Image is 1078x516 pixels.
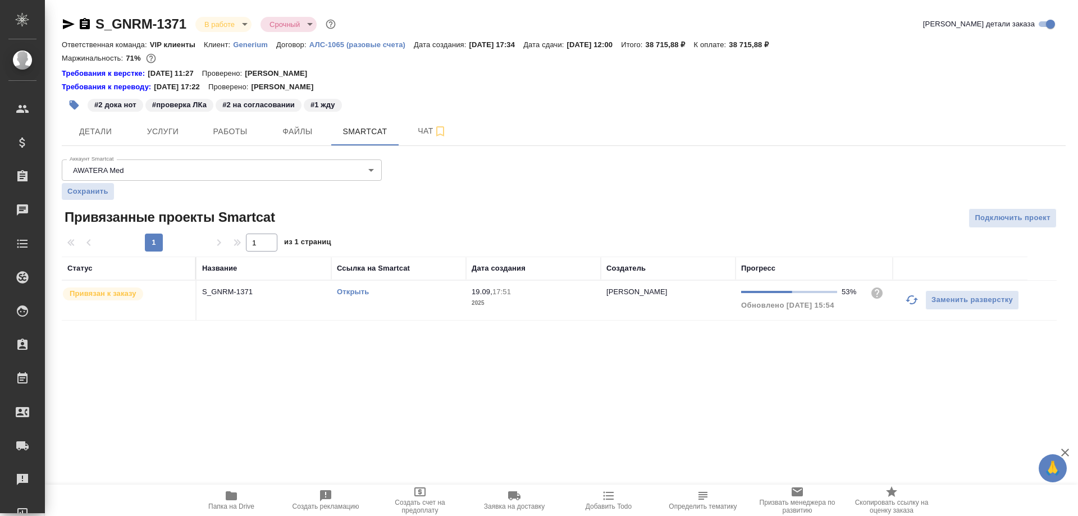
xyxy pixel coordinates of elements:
button: Скопировать ссылку [78,17,92,31]
a: Требования к верстке: [62,68,148,79]
div: Нажми, чтобы открыть папку с инструкцией [62,68,148,79]
button: AWATERA Med [70,166,127,175]
p: 38 715,88 ₽ [729,40,777,49]
span: Работы [203,125,257,139]
p: #проверка ЛКа [152,99,207,111]
p: АЛС-1065 (разовые счета) [309,40,414,49]
p: S_GNRM-1371 [202,286,326,298]
span: 2 дока нот [86,99,144,109]
p: #1 жду [310,99,335,111]
p: Generium [233,40,276,49]
p: #2 на согласовании [222,99,295,111]
p: 71% [126,54,143,62]
p: 17:51 [492,287,511,296]
div: Статус [67,263,93,274]
span: Услуги [136,125,190,139]
button: Доп статусы указывают на важность/срочность заказа [323,17,338,31]
p: Дата создания: [414,40,469,49]
button: Подключить проект [969,208,1057,228]
p: [DATE] 12:00 [567,40,622,49]
svg: Подписаться [433,125,447,138]
button: 9439.78 RUB; [144,51,158,66]
p: [PERSON_NAME] [245,68,316,79]
p: Ответственная команда: [62,40,150,49]
span: из 1 страниц [284,235,331,252]
p: #2 дока нот [94,99,136,111]
a: Требования к переводу: [62,81,154,93]
a: Открыть [337,287,369,296]
p: Маржинальность: [62,54,126,62]
div: В работе [261,17,317,32]
span: 2 на согласовании [214,99,303,109]
p: Итого: [621,40,645,49]
a: АЛС-1065 (разовые счета) [309,39,414,49]
span: Заменить разверстку [931,294,1013,307]
p: [PERSON_NAME] [606,287,668,296]
span: Чат [405,124,459,138]
span: [PERSON_NAME] детали заказа [923,19,1035,30]
div: Название [202,263,237,274]
div: Ссылка на Smartcat [337,263,410,274]
p: VIP клиенты [150,40,204,49]
span: Файлы [271,125,325,139]
p: Дата сдачи: [523,40,567,49]
p: [DATE] 11:27 [148,68,202,79]
span: 🙏 [1043,456,1062,480]
a: S_GNRM-1371 [95,16,186,31]
button: Срочный [266,20,303,29]
div: В работе [195,17,252,32]
span: Детали [68,125,122,139]
span: Подключить проект [975,212,1050,225]
p: Проверено: [208,81,252,93]
div: 53% [842,286,861,298]
span: Сохранить [67,186,108,197]
p: 19.09, [472,287,492,296]
p: [DATE] 17:22 [154,81,208,93]
p: [PERSON_NAME] [251,81,322,93]
button: Добавить тэг [62,93,86,117]
div: Прогресс [741,263,775,274]
button: В работе [201,20,238,29]
span: проверка ЛКа [144,99,214,109]
button: Заменить разверстку [925,290,1019,310]
p: 38 715,88 ₽ [646,40,694,49]
button: Сохранить [62,183,114,200]
p: Договор: [276,40,309,49]
div: AWATERA Med [62,159,382,181]
div: Дата создания [472,263,526,274]
button: Обновить прогресс [898,286,925,313]
div: Нажми, чтобы открыть папку с инструкцией [62,81,154,93]
span: 1 жду [303,99,343,109]
p: Проверено: [202,68,245,79]
button: 🙏 [1039,454,1067,482]
p: Привязан к заказу [70,288,136,299]
p: 2025 [472,298,595,309]
p: [DATE] 17:34 [469,40,524,49]
div: Создатель [606,263,646,274]
span: Smartcat [338,125,392,139]
a: Generium [233,39,276,49]
p: К оплате: [694,40,729,49]
span: Привязанные проекты Smartcat [62,208,275,226]
button: Скопировать ссылку для ЯМессенджера [62,17,75,31]
span: Обновлено [DATE] 15:54 [741,301,834,309]
p: Клиент: [204,40,233,49]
